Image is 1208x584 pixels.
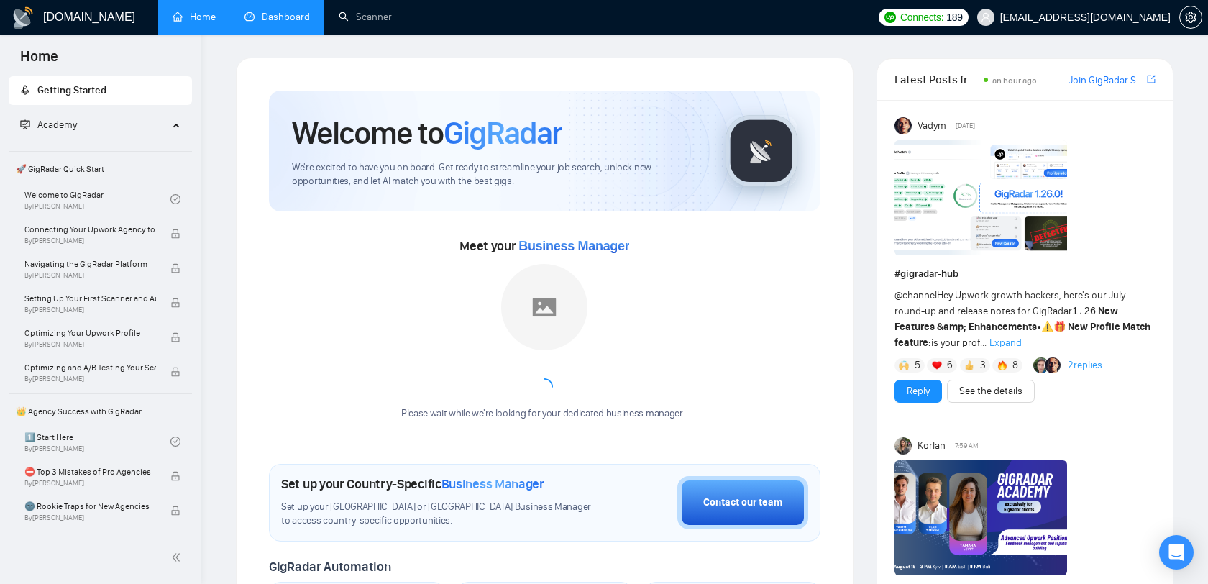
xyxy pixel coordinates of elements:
[170,332,180,342] span: lock
[981,12,991,22] span: user
[964,360,974,370] img: 👍
[1033,357,1049,373] img: Alex B
[1068,358,1102,373] a: 2replies
[918,438,946,454] span: Korlan
[24,222,156,237] span: Connecting Your Upwork Agency to GigRadar
[24,306,156,314] span: By [PERSON_NAME]
[20,85,30,95] span: rocket
[1159,535,1194,570] div: Open Intercom Messenger
[170,506,180,516] span: lock
[171,550,186,565] span: double-left
[1147,73,1156,85] span: export
[170,437,180,447] span: check-circle
[894,289,1150,349] span: Hey Upwork growth hackers, here's our July round-up and release notes for GigRadar • is your prof...
[884,12,896,23] img: upwork-logo.png
[281,476,544,492] h1: Set up your Country-Specific
[1147,73,1156,86] a: export
[441,476,544,492] span: Business Manager
[894,266,1156,282] h1: # gigradar-hub
[894,380,942,403] button: Reply
[24,291,156,306] span: Setting Up Your First Scanner and Auto-Bidder
[393,407,697,421] div: Please wait while we're looking for your dedicated business manager...
[997,360,1007,370] img: 🔥
[894,289,937,301] span: @channel
[989,337,1022,349] span: Expand
[10,155,191,183] span: 🚀 GigRadar Quick Start
[20,119,77,131] span: Academy
[244,11,310,23] a: dashboardDashboard
[281,501,598,528] span: Set up your [GEOGRAPHIC_DATA] or [GEOGRAPHIC_DATA] Business Manager to access country-specific op...
[1072,306,1097,317] code: 1.26
[24,426,170,457] a: 1️⃣ Start HereBy[PERSON_NAME]
[1179,6,1202,29] button: setting
[24,479,156,488] span: By [PERSON_NAME]
[170,229,180,239] span: lock
[955,439,979,452] span: 7:59 AM
[894,117,912,134] img: Vadym
[915,358,920,373] span: 5
[947,380,1035,403] button: See the details
[1180,12,1202,23] span: setting
[170,471,180,481] span: lock
[726,115,797,187] img: gigradar-logo.png
[1179,12,1202,23] a: setting
[12,6,35,29] img: logo
[535,378,554,396] span: loading
[9,76,192,105] li: Getting Started
[501,264,587,350] img: placeholder.png
[959,383,1022,399] a: See the details
[946,9,962,25] span: 189
[1012,358,1018,373] span: 8
[894,460,1067,575] img: F09ASNL5WRY-GR%20Academy%20-%20Tamara%20Levit.png
[932,360,942,370] img: ❤️
[894,140,1067,255] img: F09AC4U7ATU-image.png
[24,375,156,383] span: By [PERSON_NAME]
[24,465,156,479] span: ⛔ Top 3 Mistakes of Pro Agencies
[170,367,180,377] span: lock
[269,559,390,575] span: GigRadar Automation
[894,437,912,455] img: Korlan
[170,298,180,308] span: lock
[37,84,106,96] span: Getting Started
[24,340,156,349] span: By [PERSON_NAME]
[1041,321,1053,333] span: ⚠️
[518,239,629,253] span: Business Manager
[918,118,946,134] span: Vadym
[24,271,156,280] span: By [PERSON_NAME]
[703,495,782,511] div: Contact our team
[24,360,156,375] span: Optimizing and A/B Testing Your Scanner for Better Results
[292,161,703,188] span: We're excited to have you on board. Get ready to streamline your job search, unlock new opportuni...
[24,183,170,215] a: Welcome to GigRadarBy[PERSON_NAME]
[444,114,562,152] span: GigRadar
[292,114,562,152] h1: Welcome to
[677,476,808,529] button: Contact our team
[10,397,191,426] span: 👑 Agency Success with GigRadar
[900,9,943,25] span: Connects:
[1053,321,1066,333] span: 🎁
[24,257,156,271] span: Navigating the GigRadar Platform
[1069,73,1144,88] a: Join GigRadar Slack Community
[899,360,909,370] img: 🙌
[339,11,392,23] a: searchScanner
[37,119,77,131] span: Academy
[173,11,216,23] a: homeHome
[24,326,156,340] span: Optimizing Your Upwork Profile
[907,383,930,399] a: Reply
[24,499,156,514] span: 🌚 Rookie Traps for New Agencies
[956,119,975,132] span: [DATE]
[980,358,986,373] span: 3
[894,70,979,88] span: Latest Posts from the GigRadar Community
[20,119,30,129] span: fund-projection-screen
[24,237,156,245] span: By [PERSON_NAME]
[170,194,180,204] span: check-circle
[170,263,180,273] span: lock
[24,514,156,522] span: By [PERSON_NAME]
[9,46,70,76] span: Home
[459,238,629,254] span: Meet your
[947,358,953,373] span: 6
[992,76,1037,86] span: an hour ago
